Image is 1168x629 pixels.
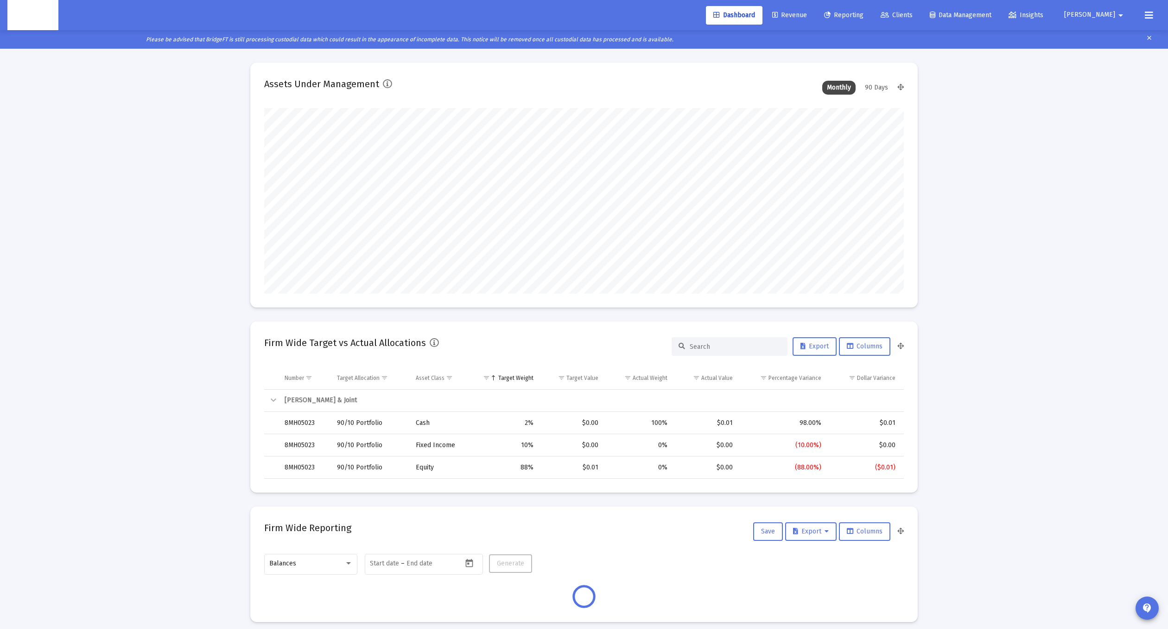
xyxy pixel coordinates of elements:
td: 8MH05023 [278,412,330,434]
h2: Assets Under Management [264,77,379,91]
button: Export [785,522,837,541]
td: 90/10 Portfolio [330,456,409,479]
div: (10.00%) [746,441,822,450]
td: Column Number [278,367,330,389]
div: Data grid [264,367,904,479]
div: Monthly [822,81,856,95]
div: (88.00%) [746,463,822,472]
span: [PERSON_NAME] [1064,11,1115,19]
a: Dashboard [706,6,762,25]
div: $0.00 [680,463,733,472]
div: 2% [477,418,533,428]
span: Show filter options for column 'Asset Class' [446,374,453,381]
div: $0.01 [834,418,895,428]
td: Fixed Income [409,434,470,456]
a: Insights [1001,6,1051,25]
span: Show filter options for column 'Percentage Variance' [760,374,767,381]
mat-icon: arrow_drop_down [1115,6,1126,25]
div: $0.01 [680,418,733,428]
a: Data Management [922,6,999,25]
button: Save [753,522,783,541]
div: $0.00 [680,441,733,450]
div: $0.00 [546,441,598,450]
td: 90/10 Portfolio [330,412,409,434]
a: Reporting [817,6,871,25]
div: 88% [477,463,533,472]
div: Target Value [566,374,598,382]
button: Columns [839,522,890,541]
div: Target Allocation [337,374,380,382]
td: Column Target Value [540,367,605,389]
div: 100% [611,418,668,428]
span: Export [800,342,829,350]
a: Clients [873,6,920,25]
td: Cash [409,412,470,434]
span: Data Management [930,11,991,19]
span: Balances [269,559,296,567]
span: Insights [1009,11,1043,19]
div: 0% [611,463,668,472]
td: Column Actual Value [674,367,739,389]
input: End date [406,560,451,567]
h2: Firm Wide Reporting [264,520,351,535]
div: Actual Weight [633,374,667,382]
div: 10% [477,441,533,450]
mat-icon: clear [1146,32,1153,46]
div: Dollar Variance [857,374,895,382]
span: Show filter options for column 'Target Value' [558,374,565,381]
span: Show filter options for column 'Dollar Variance' [849,374,856,381]
img: Dashboard [14,6,51,25]
td: Column Dollar Variance [828,367,904,389]
div: 0% [611,441,668,450]
mat-icon: contact_support [1142,603,1153,614]
td: 90/10 Portfolio [330,434,409,456]
h2: Firm Wide Target vs Actual Allocations [264,335,426,350]
span: Columns [847,342,882,350]
div: ($0.01) [834,463,895,472]
td: Column Target Allocation [330,367,409,389]
span: Show filter options for column 'Actual Weight' [624,374,631,381]
div: 98.00% [746,418,822,428]
input: Search [690,343,781,351]
div: $0.01 [546,463,598,472]
span: – [401,560,405,567]
div: 90 Days [860,81,893,95]
span: Save [761,527,775,535]
div: [PERSON_NAME] & Joint [285,396,895,405]
div: $0.00 [546,418,598,428]
td: Column Percentage Variance [739,367,828,389]
span: Columns [847,527,882,535]
td: Column Asset Class [409,367,470,389]
span: Revenue [772,11,807,19]
div: Asset Class [416,374,444,382]
span: Dashboard [713,11,755,19]
span: Show filter options for column 'Actual Value' [693,374,700,381]
td: Column Target Weight [470,367,540,389]
button: Open calendar [463,556,476,570]
button: [PERSON_NAME] [1053,6,1137,24]
button: Generate [489,554,532,573]
i: Please be advised that BridgeFT is still processing custodial data which could result in the appe... [146,36,673,43]
td: 8MH05023 [278,456,330,479]
span: Export [793,527,829,535]
div: $0.00 [834,441,895,450]
td: Column Actual Weight [605,367,674,389]
div: Percentage Variance [768,374,821,382]
span: Show filter options for column 'Target Weight' [483,374,490,381]
div: Actual Value [701,374,733,382]
button: Export [793,337,837,356]
span: Clients [881,11,913,19]
span: Show filter options for column 'Target Allocation' [381,374,388,381]
div: Number [285,374,304,382]
td: Collapse [264,390,278,412]
span: Reporting [824,11,863,19]
input: Start date [370,560,399,567]
span: Generate [497,559,524,567]
td: Equity [409,456,470,479]
span: Show filter options for column 'Number' [305,374,312,381]
button: Columns [839,337,890,356]
div: Target Weight [498,374,533,382]
td: 8MH05023 [278,434,330,456]
a: Revenue [765,6,814,25]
